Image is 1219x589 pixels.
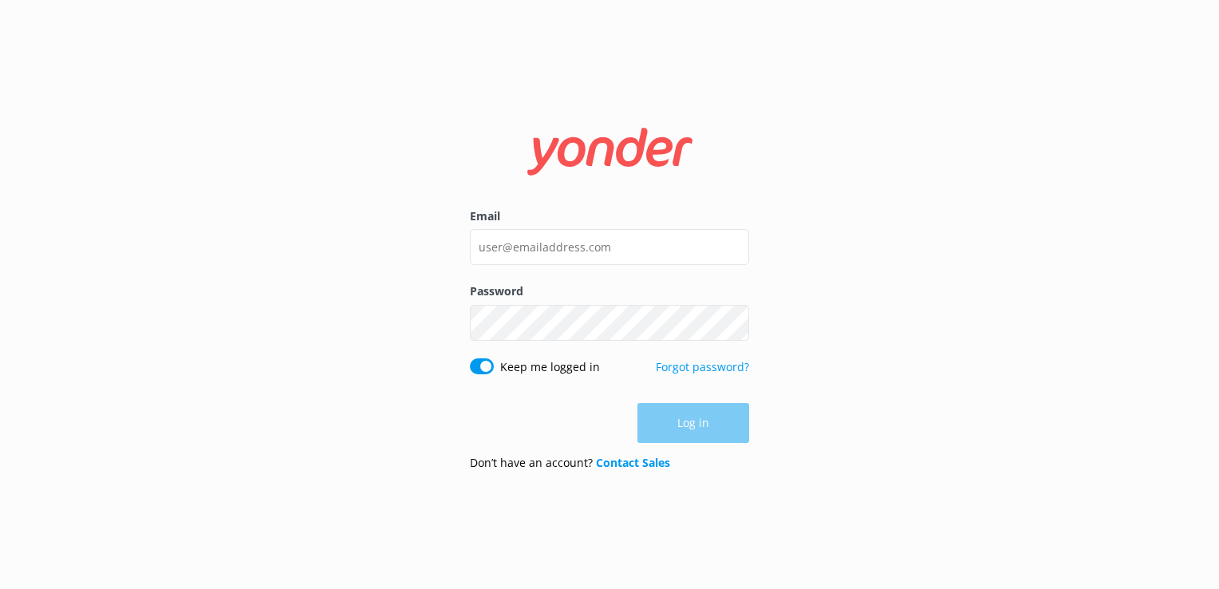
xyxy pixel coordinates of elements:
input: user@emailaddress.com [470,229,749,265]
label: Keep me logged in [500,358,600,376]
a: Contact Sales [596,455,670,470]
label: Password [470,283,749,300]
a: Forgot password? [656,359,749,374]
button: Show password [717,306,749,338]
p: Don’t have an account? [470,454,670,472]
label: Email [470,208,749,225]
